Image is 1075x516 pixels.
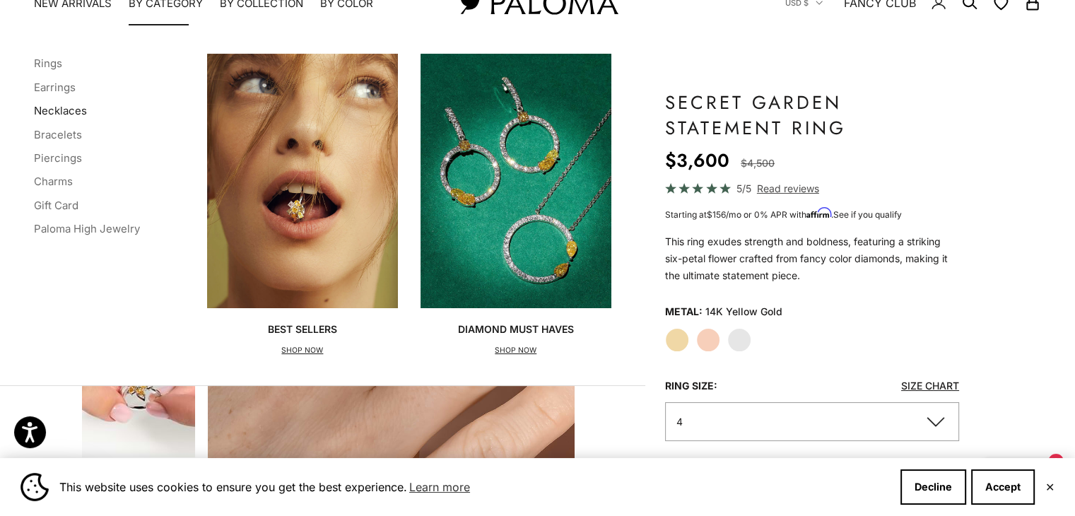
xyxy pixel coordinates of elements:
[665,233,959,284] div: This ring exudes strength and boldness, featuring a striking six-petal flower crafted from fancy ...
[757,180,819,197] span: Read reviews
[665,90,959,141] h1: Secret Garden Statement Ring
[268,344,337,358] p: SHOP NOW
[806,208,831,218] span: Affirm
[1045,483,1055,491] button: Close
[34,222,140,235] a: Paloma High Jewelry
[900,469,966,505] button: Decline
[59,476,889,498] span: This website uses cookies to ensure you get the best experience.
[458,322,574,336] p: Diamond Must Haves
[81,316,196,459] button: Go to item 5
[407,476,472,498] a: Learn more
[833,209,902,220] a: See if you qualify - Learn more about Affirm Financing (opens in modal)
[421,54,611,357] a: Diamond Must HavesSHOP NOW
[20,473,49,501] img: Cookie banner
[665,301,703,322] legend: Metal:
[268,322,337,336] p: Best Sellers
[665,375,717,397] legend: Ring Size:
[971,469,1035,505] button: Accept
[901,380,959,392] a: Size Chart
[34,57,62,70] a: Rings
[665,180,959,197] a: 5/5 Read reviews
[707,209,726,220] span: $156
[34,199,78,212] a: Gift Card
[665,146,729,175] sale-price: $3,600
[665,402,959,441] button: 4
[665,209,902,220] span: Starting at /mo or 0% APR with .
[736,180,751,197] span: 5/5
[207,54,398,357] a: Best SellersSHOP NOW
[458,344,574,358] p: SHOP NOW
[34,128,82,141] a: Bracelets
[741,155,775,172] compare-at-price: $4,500
[34,175,73,188] a: Charms
[705,301,782,322] variant-option-value: 14K Yellow Gold
[34,151,82,165] a: Piercings
[34,104,87,117] a: Necklaces
[82,317,195,457] img: #YellowGold #RoseGold #WhiteGold
[676,416,683,428] span: 4
[34,81,76,94] a: Earrings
